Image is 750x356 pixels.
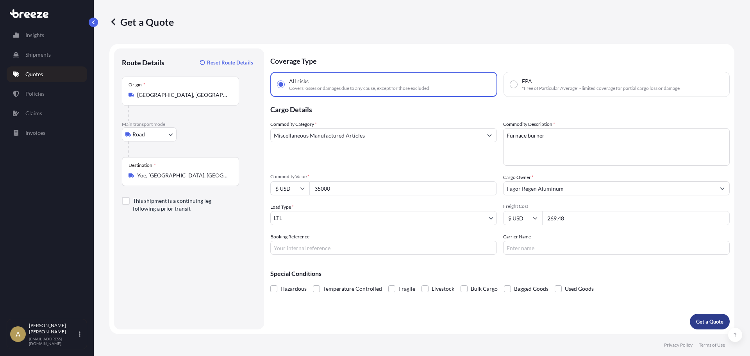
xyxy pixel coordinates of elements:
button: Show suggestions [715,181,729,195]
input: Enter amount [542,211,730,225]
span: Bulk Cargo [471,283,498,295]
span: Commodity Value [270,174,497,180]
input: Origin [137,91,229,99]
span: Temperature Controlled [323,283,382,295]
input: All risksCovers losses or damages due to any cause, except for those excluded [277,81,284,88]
span: "Free of Particular Average" - limited coverage for partial cargo loss or damage [522,85,680,91]
input: Destination [137,172,229,179]
label: Commodity Description [503,120,555,128]
button: Reset Route Details [196,56,256,69]
p: Insights [25,31,44,39]
div: Origin [129,82,145,88]
p: Special Conditions [270,270,730,277]
a: Invoices [7,125,87,141]
span: Freight Cost [503,203,730,209]
input: FPA"Free of Particular Average" - limited coverage for partial cargo loss or damage [510,81,517,88]
p: Policies [25,90,45,98]
p: Get a Quote [109,16,174,28]
input: Select a commodity type [271,128,482,142]
p: [EMAIL_ADDRESS][DOMAIN_NAME] [29,336,77,346]
span: Hazardous [280,283,307,295]
p: Main transport mode [122,121,256,127]
a: Quotes [7,66,87,82]
span: Road [132,131,145,138]
span: Bagged Goods [514,283,548,295]
span: A [16,330,20,338]
label: Carrier Name [503,233,531,241]
p: Shipments [25,51,51,59]
input: Your internal reference [270,241,497,255]
p: Coverage Type [270,48,730,72]
span: FPA [522,77,532,85]
p: Invoices [25,129,45,137]
label: Booking Reference [270,233,309,241]
button: Show suggestions [482,128,496,142]
span: Used Goods [565,283,594,295]
span: All risks [289,77,309,85]
p: Claims [25,109,42,117]
button: Get a Quote [690,314,730,329]
a: Insights [7,27,87,43]
p: [PERSON_NAME] [PERSON_NAME] [29,322,77,335]
div: Destination [129,162,156,168]
input: Enter name [503,241,730,255]
button: Select transport [122,127,177,141]
span: LTL [274,214,282,222]
span: Livestock [432,283,454,295]
a: Shipments [7,47,87,63]
p: Quotes [25,70,43,78]
a: Claims [7,106,87,121]
p: Cargo Details [270,97,730,120]
input: Full name [504,181,715,195]
p: Get a Quote [696,318,723,326]
label: This shipment is a continuing leg following a prior transit [133,197,233,213]
a: Privacy Policy [664,342,693,348]
a: Terms of Use [699,342,725,348]
span: Fragile [398,283,415,295]
p: Route Details [122,58,164,67]
a: Policies [7,86,87,102]
span: Covers losses or damages due to any cause, except for those excluded [289,85,429,91]
p: Reset Route Details [207,59,253,66]
label: Cargo Owner [503,174,534,181]
input: Type amount [309,181,497,195]
button: LTL [270,211,497,225]
label: Commodity Category [270,120,317,128]
span: Load Type [270,203,294,211]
